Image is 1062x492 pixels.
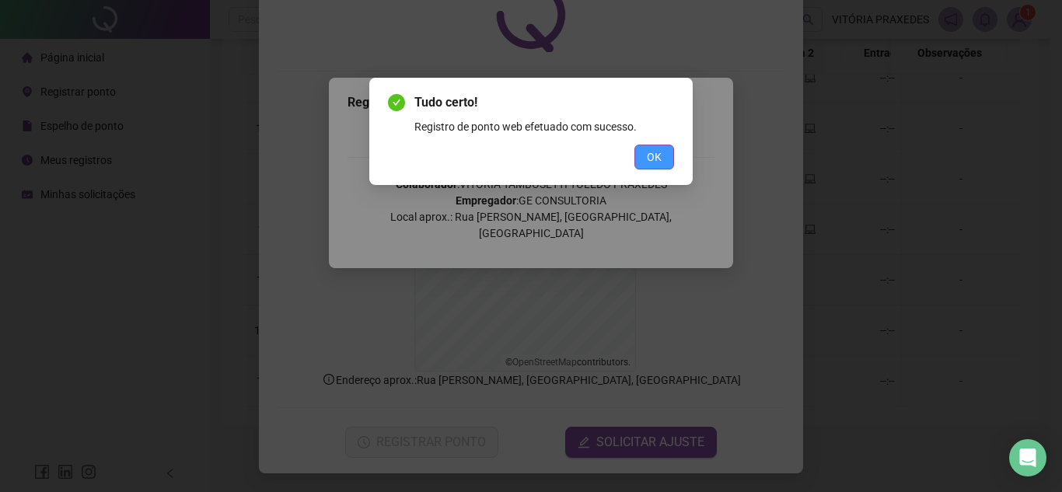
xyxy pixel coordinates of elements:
[647,148,662,166] span: OK
[634,145,674,169] button: OK
[1009,439,1046,476] div: Open Intercom Messenger
[388,94,405,111] span: check-circle
[414,93,674,112] span: Tudo certo!
[414,118,674,135] div: Registro de ponto web efetuado com sucesso.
